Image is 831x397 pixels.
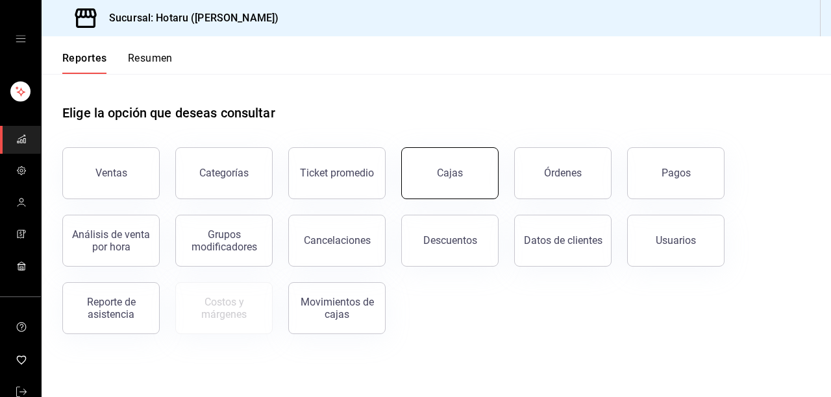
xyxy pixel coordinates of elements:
button: Cajas [401,147,499,199]
button: Contrata inventarios para ver este reporte [175,282,273,334]
div: Cancelaciones [304,234,371,247]
div: Análisis de venta por hora [71,228,151,253]
div: Usuarios [656,234,696,247]
button: Cancelaciones [288,215,386,267]
h3: Sucursal: Hotaru ([PERSON_NAME]) [99,10,279,26]
button: Categorías [175,147,273,199]
div: navigation tabs [62,52,173,74]
div: Órdenes [544,167,582,179]
div: Grupos modificadores [184,228,264,253]
button: Datos de clientes [514,215,612,267]
button: Pagos [627,147,725,199]
button: Ventas [62,147,160,199]
button: open drawer [16,34,26,44]
div: Descuentos [423,234,477,247]
button: Ticket promedio [288,147,386,199]
div: Movimientos de cajas [297,296,377,320]
button: Órdenes [514,147,612,199]
button: Reporte de asistencia [62,282,160,334]
h1: Elige la opción que deseas consultar [62,103,275,123]
div: Ticket promedio [300,167,374,179]
div: Reporte de asistencia [71,296,151,320]
button: Grupos modificadores [175,215,273,267]
div: Categorías [199,167,249,179]
div: Pagos [662,167,691,179]
div: Datos de clientes [524,234,602,247]
div: Cajas [437,167,463,179]
button: Resumen [128,52,173,74]
button: Usuarios [627,215,725,267]
div: Costos y márgenes [184,296,264,320]
button: Movimientos de cajas [288,282,386,334]
button: Descuentos [401,215,499,267]
button: Análisis de venta por hora [62,215,160,267]
button: Reportes [62,52,107,74]
div: Ventas [95,167,127,179]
